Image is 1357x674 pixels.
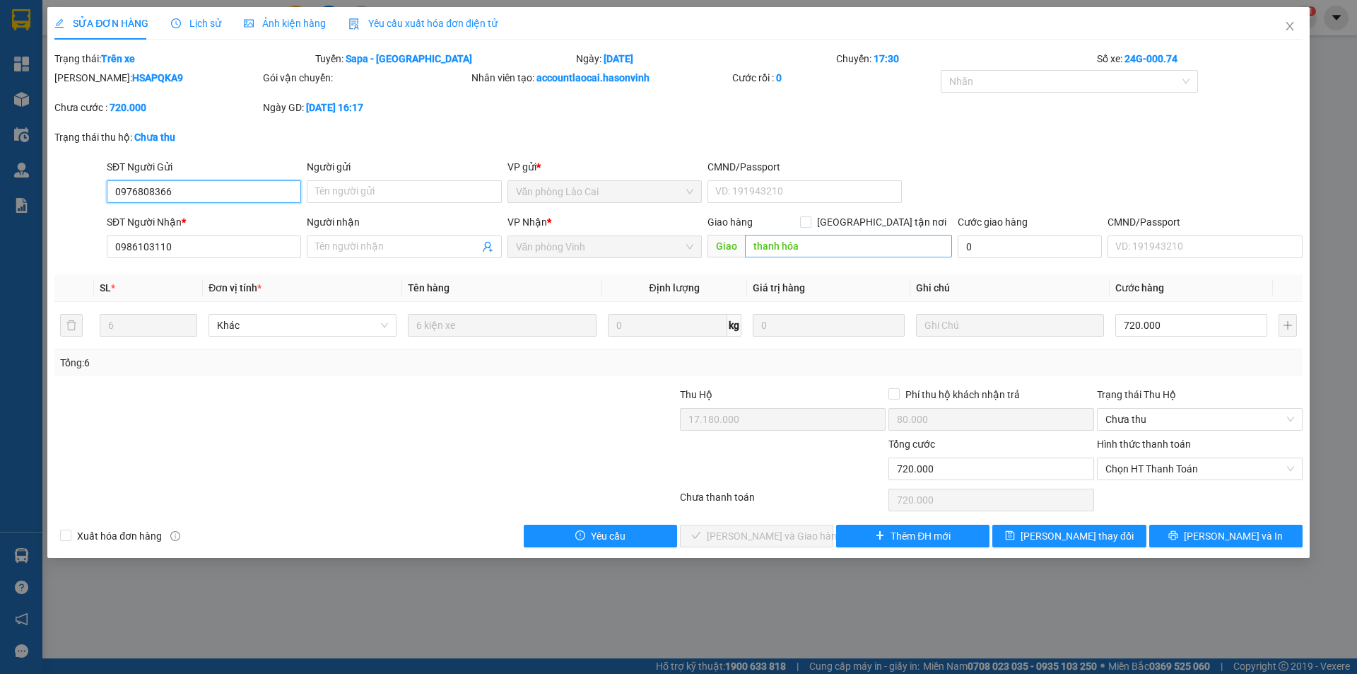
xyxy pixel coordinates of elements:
[1105,409,1294,430] span: Chưa thu
[307,159,501,175] div: Người gửi
[54,129,312,145] div: Trạng thái thu hộ:
[1021,528,1134,544] span: [PERSON_NAME] thay đổi
[1149,525,1303,547] button: printer[PERSON_NAME] và In
[992,525,1146,547] button: save[PERSON_NAME] thay đổi
[524,525,677,547] button: exclamation-circleYêu cầu
[678,489,887,514] div: Chưa thanh toán
[836,525,989,547] button: plusThêm ĐH mới
[900,387,1026,402] span: Phí thu hộ khách nhận trả
[707,235,745,257] span: Giao
[171,18,181,28] span: clock-circle
[874,53,899,64] b: 17:30
[110,102,146,113] b: 720.000
[54,70,260,86] div: [PERSON_NAME]:
[217,315,388,336] span: Khác
[916,314,1104,337] input: Ghi Chú
[891,528,951,544] span: Thêm ĐH mới
[835,51,1095,66] div: Chuyến:
[263,70,469,86] div: Gói vận chuyển:
[346,53,472,64] b: Sapa - [GEOGRAPHIC_DATA]
[107,214,301,230] div: SĐT Người Nhận
[170,531,180,541] span: info-circle
[1168,530,1178,542] span: printer
[1097,438,1191,450] label: Hình thức thanh toán
[875,530,885,542] span: plus
[244,18,254,28] span: picture
[1124,53,1177,64] b: 24G-000.74
[54,18,64,28] span: edit
[1095,51,1304,66] div: Số xe:
[753,314,905,337] input: 0
[727,314,741,337] span: kg
[910,274,1110,302] th: Ghi chú
[745,235,952,257] input: Dọc đường
[516,236,693,257] span: Văn phòng Vinh
[482,241,493,252] span: user-add
[1105,458,1294,480] span: Chọn HT Thanh Toán
[507,216,547,228] span: VP Nhận
[101,53,135,64] b: Trên xe
[604,53,633,64] b: [DATE]
[732,70,938,86] div: Cước rồi :
[507,159,702,175] div: VP gửi
[516,181,693,202] span: Văn phòng Lào Cai
[348,18,360,30] img: icon
[1286,465,1295,473] span: close-circle
[1108,214,1302,230] div: CMND/Passport
[100,282,111,294] span: SL
[776,72,782,83] b: 0
[753,282,805,294] span: Giá trị hàng
[680,525,833,547] button: check[PERSON_NAME] và Giao hàng
[307,214,501,230] div: Người nhận
[575,51,835,66] div: Ngày:
[1184,528,1283,544] span: [PERSON_NAME] và In
[306,102,363,113] b: [DATE] 16:17
[408,282,450,294] span: Tên hàng
[471,70,729,86] div: Nhân viên tạo:
[707,159,902,175] div: CMND/Passport
[1284,21,1296,32] span: close
[263,100,469,115] div: Ngày GD:
[60,314,83,337] button: delete
[575,530,585,542] span: exclamation-circle
[958,236,1102,258] input: Cước giao hàng
[60,355,524,371] div: Tổng: 6
[650,282,700,294] span: Định lượng
[132,72,183,83] b: HSAPQKA9
[591,528,625,544] span: Yêu cầu
[408,314,596,337] input: VD: Bàn, Ghế
[348,18,498,29] span: Yêu cầu xuất hóa đơn điện tử
[1097,387,1303,402] div: Trạng thái Thu Hộ
[54,18,148,29] span: SỬA ĐƠN HÀNG
[1115,282,1164,294] span: Cước hàng
[53,51,314,66] div: Trạng thái:
[1279,314,1297,337] button: plus
[680,389,712,400] span: Thu Hộ
[314,51,575,66] div: Tuyến:
[134,132,175,143] b: Chưa thu
[54,100,260,115] div: Chưa cước :
[536,72,650,83] b: accountlaocai.hasonvinh
[888,438,935,450] span: Tổng cước
[1270,7,1310,47] button: Close
[811,214,952,230] span: [GEOGRAPHIC_DATA] tận nơi
[208,282,262,294] span: Đơn vị tính
[958,216,1028,228] label: Cước giao hàng
[107,159,301,175] div: SĐT Người Gửi
[244,18,326,29] span: Ảnh kiện hàng
[71,528,168,544] span: Xuất hóa đơn hàng
[171,18,221,29] span: Lịch sử
[1005,530,1015,542] span: save
[707,216,753,228] span: Giao hàng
